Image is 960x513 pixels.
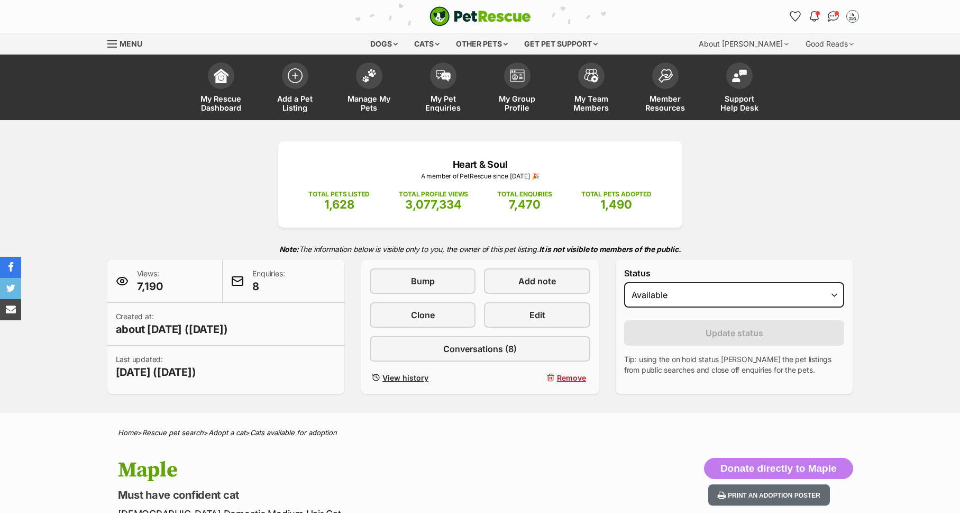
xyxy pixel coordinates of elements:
[107,33,150,52] a: Menu
[484,302,590,328] a: Edit
[584,69,599,83] img: team-members-icon-5396bd8760b3fe7c0b43da4ab00e1e3bb1a5d9ba89233759b79545d2d3fc5d0d.svg
[509,197,541,211] span: 7,470
[142,428,204,437] a: Rescue pet search
[806,8,823,25] button: Notifications
[449,33,515,55] div: Other pets
[429,6,531,26] a: PetRescue
[493,94,541,112] span: My Group Profile
[294,172,666,181] p: A member of PetRescue since [DATE] 🎉
[116,365,196,380] span: [DATE] ([DATE])
[484,268,590,294] a: Add note
[252,268,285,294] p: Enquiries:
[92,429,869,437] div: > > >
[118,488,565,502] p: Must have confident cat
[844,8,861,25] button: My account
[382,372,428,383] span: View history
[847,11,858,22] img: Anita Butko profile pic
[443,343,517,355] span: Conversations (8)
[250,428,337,437] a: Cats available for adoption
[581,190,652,199] p: TOTAL PETS ADOPTED
[118,428,138,437] a: Home
[628,57,702,120] a: Member Resources
[324,197,354,211] span: 1,628
[658,69,673,83] img: member-resources-icon-8e73f808a243e03378d46382f2149f9095a855e16c252ad45f914b54edf8863c.svg
[484,370,590,385] button: Remove
[810,11,818,22] img: notifications-46538b983faf8c2785f20acdc204bb7945ddae34d4c08c2a6579f10ce5e182be.svg
[702,57,776,120] a: Support Help Desk
[529,309,545,321] span: Edit
[510,69,525,82] img: group-profile-icon-3fa3cf56718a62981997c0bc7e787c4b2cf8bcc04b72c1350f741eb67cf2f40e.svg
[271,94,319,112] span: Add a Pet Listing
[407,33,447,55] div: Cats
[787,8,861,25] ul: Account quick links
[116,311,228,337] p: Created at:
[642,94,689,112] span: Member Resources
[798,33,861,55] div: Good Reads
[436,70,451,82] img: pet-enquiries-icon-7e3ad2cf08bfb03b45e93fb7055b45f3efa6380592205ae92323e6603595dc1f.svg
[116,354,196,380] p: Last updated:
[624,320,845,346] button: Update status
[288,68,303,83] img: add-pet-listing-icon-0afa8454b4691262ce3f59096e99ab1cd57d4a30225e0717b998d2c9b9846f56.svg
[706,327,763,339] span: Update status
[429,6,531,26] img: logo-cat-932fe2b9b8326f06289b0f2fb663e598f794de774fb13d1741a6617ecf9a85b4.svg
[362,69,377,83] img: manage-my-pets-icon-02211641906a0b7f246fdf0571729dbe1e7629f14944591b6c1af311fb30b64b.svg
[624,268,845,278] label: Status
[539,245,681,254] strong: It is not visible to members of the public.
[518,275,556,287] span: Add note
[708,484,830,506] button: Print an adoption poster
[405,197,462,211] span: 3,077,334
[279,245,299,254] strong: Note:
[406,57,480,120] a: My Pet Enquiries
[399,190,468,199] p: TOTAL PROFILE VIEWS
[197,94,245,112] span: My Rescue Dashboard
[554,57,628,120] a: My Team Members
[137,268,163,294] p: Views:
[419,94,467,112] span: My Pet Enquiries
[828,11,839,22] img: chat-41dd97257d64d25036548639549fe6c8038ab92f7586957e7f3b1b290dea8141.svg
[557,372,586,383] span: Remove
[252,279,285,294] span: 8
[411,275,435,287] span: Bump
[208,428,245,437] a: Adopt a cat
[184,57,258,120] a: My Rescue Dashboard
[294,157,666,172] p: Heart & Soul
[716,94,763,112] span: Support Help Desk
[258,57,332,120] a: Add a Pet Listing
[480,57,554,120] a: My Group Profile
[704,458,853,479] button: Donate directly to Maple
[517,33,605,55] div: Get pet support
[732,69,747,82] img: help-desk-icon-fdf02630f3aa405de69fd3d07c3f3aa587a6932b1a1747fa1d2bba05be0121f9.svg
[370,370,476,385] a: View history
[345,94,393,112] span: Manage My Pets
[787,8,804,25] a: Favourites
[107,238,853,260] p: The information below is visible only to you, the owner of this pet listing.
[363,33,405,55] div: Dogs
[214,68,228,83] img: dashboard-icon-eb2f2d2d3e046f16d808141f083e7271f6b2e854fb5c12c21221c1fb7104beca.svg
[624,354,845,375] p: Tip: using the on hold status [PERSON_NAME] the pet listings from public searches and close off e...
[116,322,228,337] span: about [DATE] ([DATE])
[118,458,565,482] h1: Maple
[825,8,842,25] a: Conversations
[691,33,796,55] div: About [PERSON_NAME]
[370,302,476,328] a: Clone
[137,279,163,294] span: 7,190
[120,39,142,48] span: Menu
[370,336,590,362] a: Conversations (8)
[497,190,552,199] p: TOTAL ENQUIRIES
[411,309,435,321] span: Clone
[308,190,370,199] p: TOTAL PETS LISTED
[600,197,632,211] span: 1,490
[568,94,615,112] span: My Team Members
[332,57,406,120] a: Manage My Pets
[370,268,476,294] a: Bump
